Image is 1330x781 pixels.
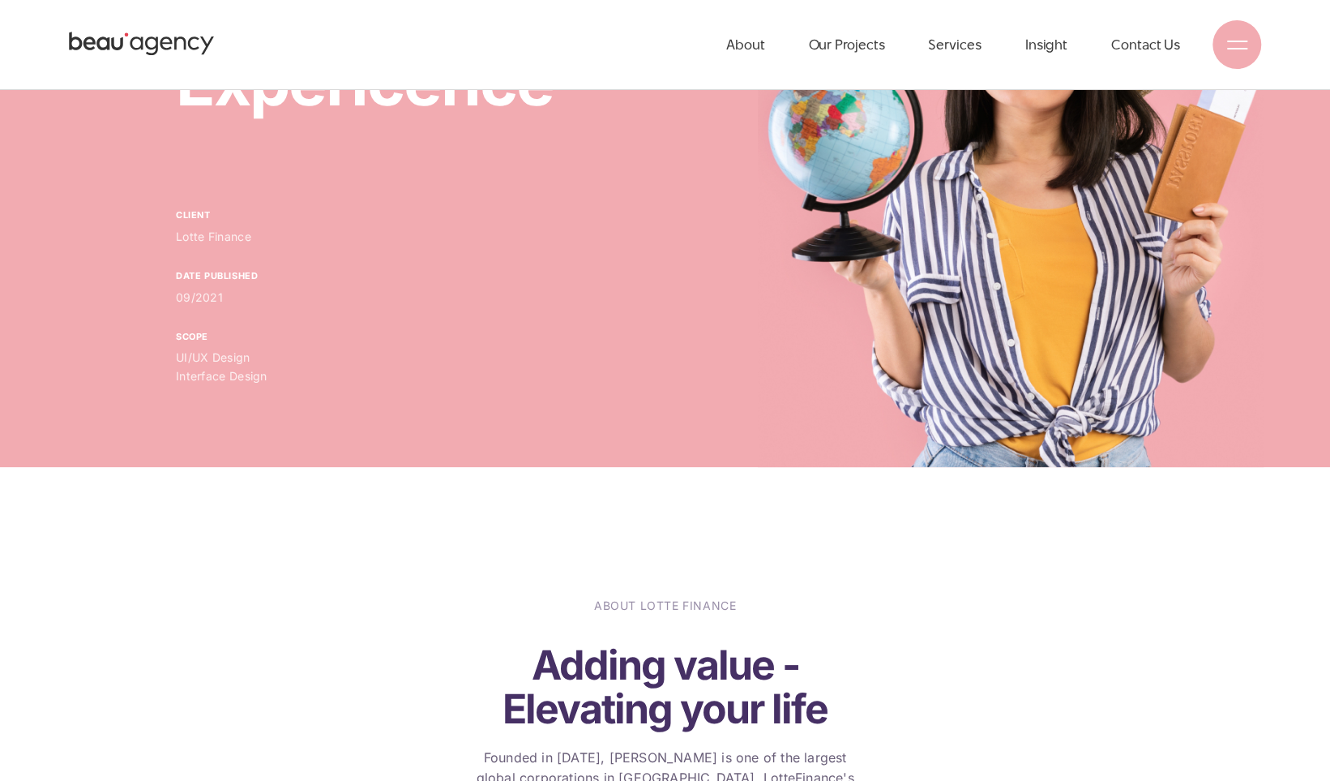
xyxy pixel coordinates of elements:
h2: Adding value - Elevating your life [463,643,867,732]
span: About LOTTE FINANCE [463,597,867,616]
h3: Scope [176,332,338,341]
p: Lotte Finance [176,228,338,247]
p: 09/2021 [176,289,338,307]
h3: DATE PUBLISHED [176,271,338,281]
p: UI/UX Design Interface Design [176,349,338,385]
h3: Client [176,210,338,220]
